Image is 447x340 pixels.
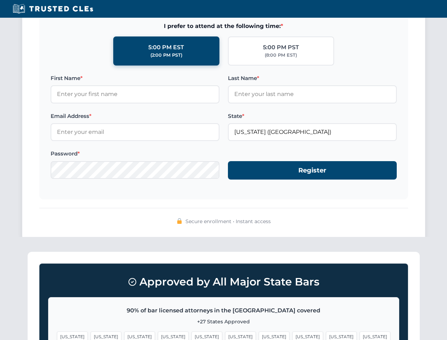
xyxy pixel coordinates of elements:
[51,22,397,31] span: I prefer to attend at the following time:
[51,74,219,83] label: First Name
[228,112,397,120] label: State
[177,218,182,224] img: 🔒
[228,123,397,141] input: Ohio (OH)
[228,85,397,103] input: Enter your last name
[51,112,219,120] label: Email Address
[51,123,219,141] input: Enter your email
[150,52,182,59] div: (2:00 PM PST)
[51,149,219,158] label: Password
[11,4,95,14] img: Trusted CLEs
[228,74,397,83] label: Last Name
[57,306,390,315] p: 90% of bar licensed attorneys in the [GEOGRAPHIC_DATA] covered
[148,43,184,52] div: 5:00 PM EST
[263,43,299,52] div: 5:00 PM PST
[265,52,297,59] div: (8:00 PM EST)
[185,217,271,225] span: Secure enrollment • Instant access
[228,161,397,180] button: Register
[48,272,399,291] h3: Approved by All Major State Bars
[57,318,390,325] p: +27 States Approved
[51,85,219,103] input: Enter your first name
